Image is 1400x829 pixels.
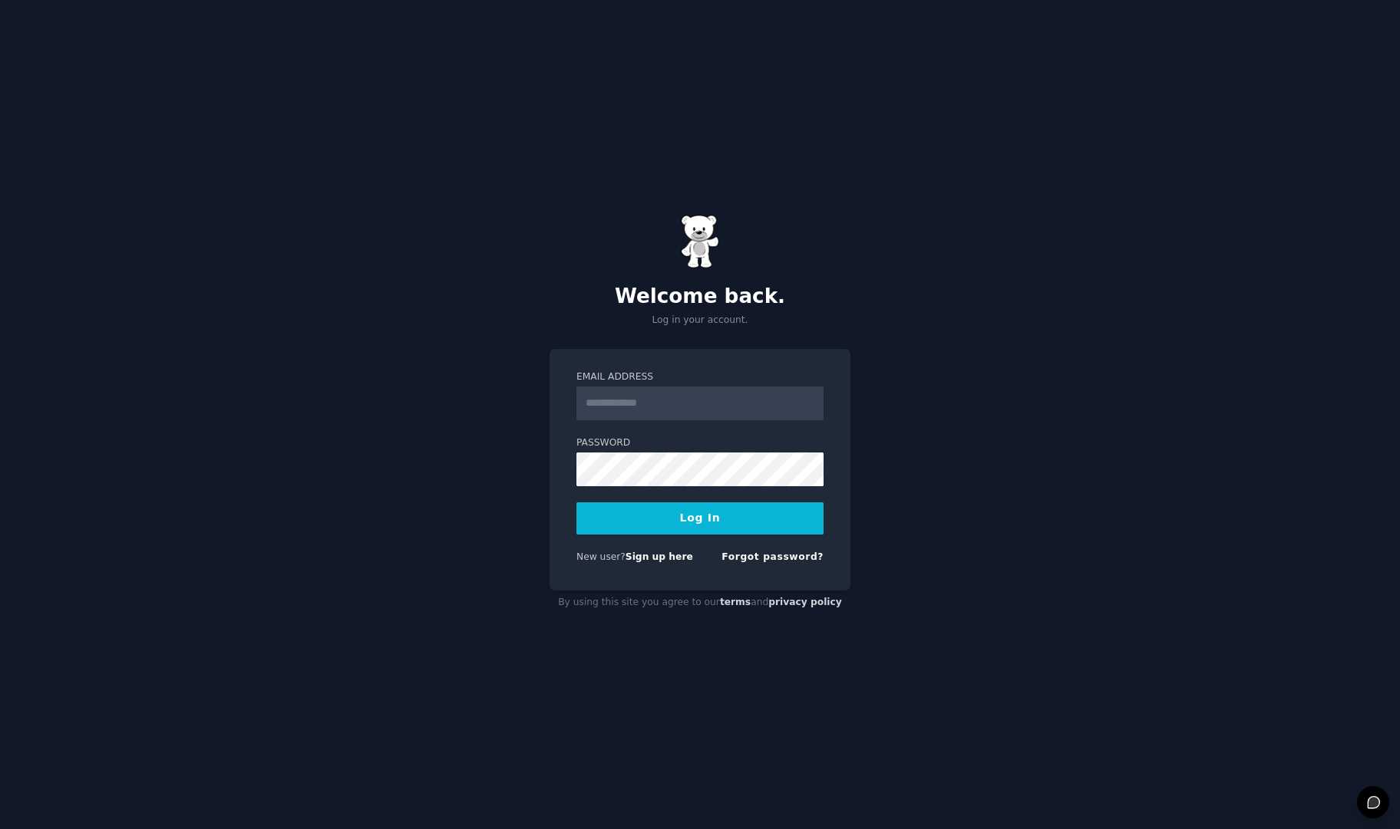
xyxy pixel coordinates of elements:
[550,314,850,327] p: Log in your account.
[576,436,824,450] label: Password
[576,502,824,535] button: Log In
[576,551,626,562] span: New user?
[721,551,824,562] a: Forgot password?
[550,590,850,615] div: By using this site you agree to our and
[768,597,842,607] a: privacy policy
[626,551,693,562] a: Sign up here
[720,597,751,607] a: terms
[550,285,850,309] h2: Welcome back.
[681,215,719,268] img: Gummy Bear
[576,370,824,384] label: Email Address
